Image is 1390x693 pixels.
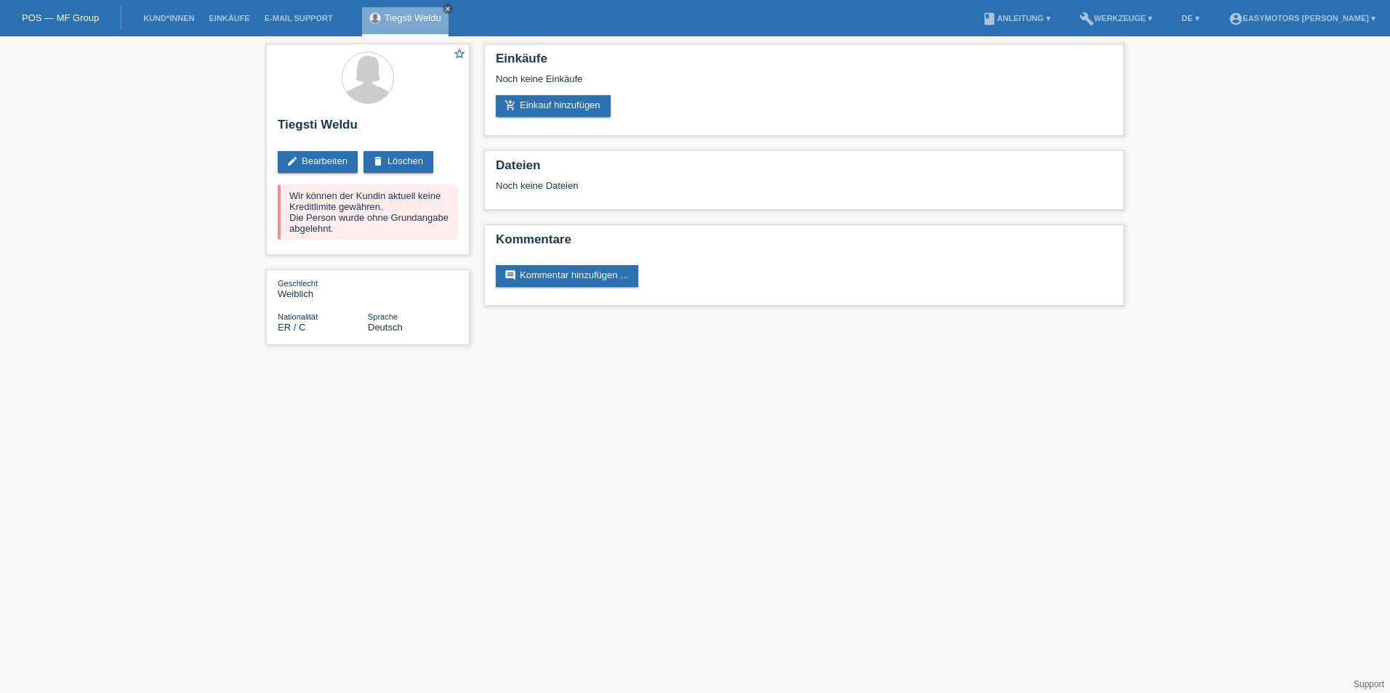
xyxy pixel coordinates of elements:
[286,155,298,167] i: edit
[372,155,384,167] i: delete
[496,95,611,117] a: add_shopping_cartEinkauf hinzufügen
[1174,14,1206,23] a: DE ▾
[1354,679,1384,689] a: Support
[278,151,358,173] a: editBearbeiten
[1221,14,1383,23] a: account_circleEasymotors [PERSON_NAME] ▾
[505,100,516,111] i: add_shopping_cart
[982,12,997,26] i: book
[444,5,451,12] i: close
[363,151,433,173] a: deleteLöschen
[22,12,99,23] a: POS — MF Group
[496,180,940,191] div: Noch keine Dateien
[496,73,1112,95] div: Noch keine Einkäufe
[278,185,458,240] div: Wir können der Kundin aktuell keine Kreditlimite gewähren. Die Person wurde ohne Grundangabe abge...
[443,4,453,14] a: close
[453,47,466,60] i: star_border
[975,14,1057,23] a: bookAnleitung ▾
[496,158,1112,180] h2: Dateien
[1229,12,1243,26] i: account_circle
[496,265,638,287] a: commentKommentar hinzufügen ...
[385,12,441,23] a: Tiegsti Weldu
[368,322,403,333] span: Deutsch
[505,269,516,281] i: comment
[136,14,201,23] a: Kund*innen
[257,14,340,23] a: E-Mail Support
[453,47,466,62] a: star_border
[278,322,305,333] span: Eritrea / C / 13.02.2002
[278,312,318,321] span: Nationalität
[201,14,257,23] a: Einkäufe
[1080,12,1094,26] i: build
[368,312,398,321] span: Sprache
[1072,14,1160,23] a: buildWerkzeuge ▾
[496,52,1112,73] h2: Einkäufe
[278,277,368,299] div: Weiblich
[496,232,1112,254] h2: Kommentare
[278,279,318,288] span: Geschlecht
[278,118,458,139] h2: Tiegsti Weldu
